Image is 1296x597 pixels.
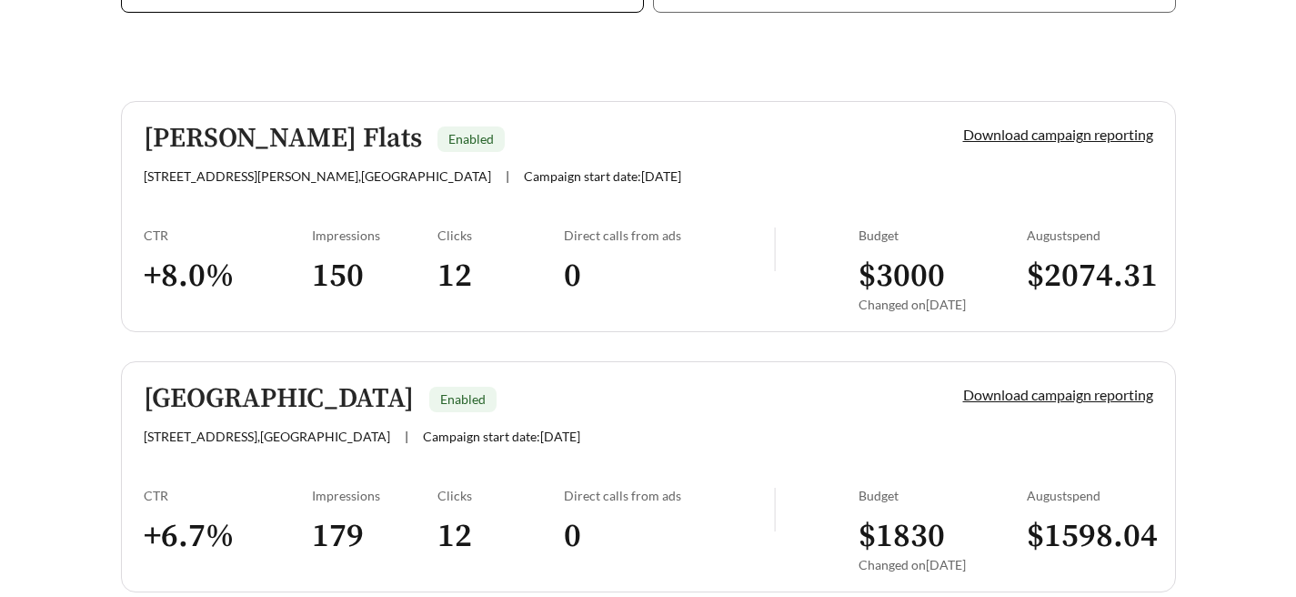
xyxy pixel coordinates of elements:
div: Changed on [DATE] [859,557,1027,572]
div: Changed on [DATE] [859,297,1027,312]
a: [GEOGRAPHIC_DATA]Enabled[STREET_ADDRESS],[GEOGRAPHIC_DATA]|Campaign start date:[DATE]Download cam... [121,361,1176,592]
span: Enabled [448,131,494,147]
span: [STREET_ADDRESS] , [GEOGRAPHIC_DATA] [144,429,390,444]
img: line [774,228,776,271]
div: August spend [1027,228,1153,243]
div: Clicks [437,488,564,503]
h3: 12 [437,516,564,557]
h3: 179 [312,516,438,557]
span: Enabled [440,391,486,407]
div: Budget [859,228,1027,243]
div: CTR [144,228,312,243]
div: Impressions [312,488,438,503]
h3: $ 2074.31 [1027,256,1153,297]
h3: + 8.0 % [144,256,312,297]
h3: 150 [312,256,438,297]
div: August spend [1027,488,1153,503]
h3: 12 [437,256,564,297]
div: Budget [859,488,1027,503]
span: [STREET_ADDRESS][PERSON_NAME] , [GEOGRAPHIC_DATA] [144,168,491,184]
h3: $ 1830 [859,516,1027,557]
img: line [774,488,776,531]
h3: $ 1598.04 [1027,516,1153,557]
div: Impressions [312,228,438,243]
span: Campaign start date: [DATE] [524,168,681,184]
a: [PERSON_NAME] FlatsEnabled[STREET_ADDRESS][PERSON_NAME],[GEOGRAPHIC_DATA]|Campaign start date:[DA... [121,101,1176,332]
div: CTR [144,488,312,503]
h3: + 6.7 % [144,516,312,557]
span: | [506,168,509,184]
div: Clicks [437,228,564,243]
h3: 0 [564,516,774,557]
h3: 0 [564,256,774,297]
div: Direct calls from ads [564,228,774,243]
a: Download campaign reporting [963,386,1153,403]
span: Campaign start date: [DATE] [423,429,580,444]
h5: [PERSON_NAME] Flats [144,124,422,154]
div: Direct calls from ads [564,488,774,503]
span: | [405,429,408,444]
a: Download campaign reporting [963,126,1153,143]
h3: $ 3000 [859,256,1027,297]
h5: [GEOGRAPHIC_DATA] [144,384,414,414]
